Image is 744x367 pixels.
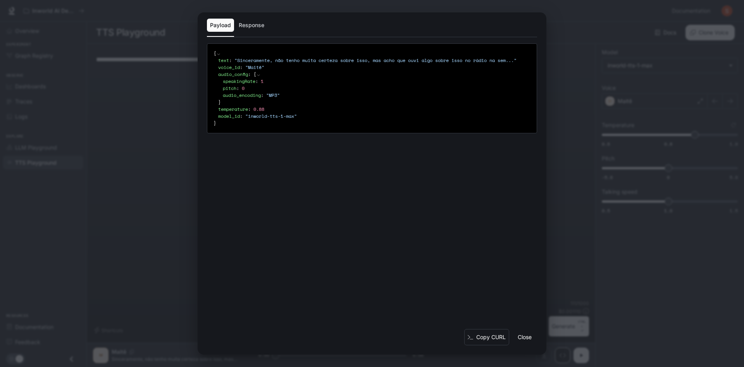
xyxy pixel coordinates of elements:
[218,71,248,78] span: audio_config
[512,329,537,345] button: Close
[242,85,245,91] span: 0
[253,71,256,78] span: {
[223,78,255,84] span: speakingRate
[253,106,264,112] span: 0.88
[245,113,297,119] span: " inworld-tts-1-max "
[236,19,267,32] button: Response
[218,57,229,64] span: text
[218,113,240,119] span: model_id
[266,92,280,98] span: " MP3 "
[218,64,240,71] span: voice_id
[234,57,517,64] span: " Sinceramente, não tenho muita certeza sobre isso, mas acho que ouvi algo sobre isso no rádio na...
[218,64,530,71] div: :
[218,57,530,64] div: :
[214,120,216,126] span: }
[223,92,530,99] div: :
[218,106,530,113] div: :
[223,92,261,98] span: audio_encoding
[218,106,248,112] span: temperature
[464,329,509,346] button: Copy CURL
[207,19,234,32] button: Payload
[223,78,530,85] div: :
[223,85,530,92] div: :
[218,99,221,105] span: }
[245,64,264,71] span: " Maitê "
[261,78,263,84] span: 1
[218,71,530,106] div: :
[214,50,216,57] span: {
[223,85,236,91] span: pitch
[218,113,530,120] div: :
